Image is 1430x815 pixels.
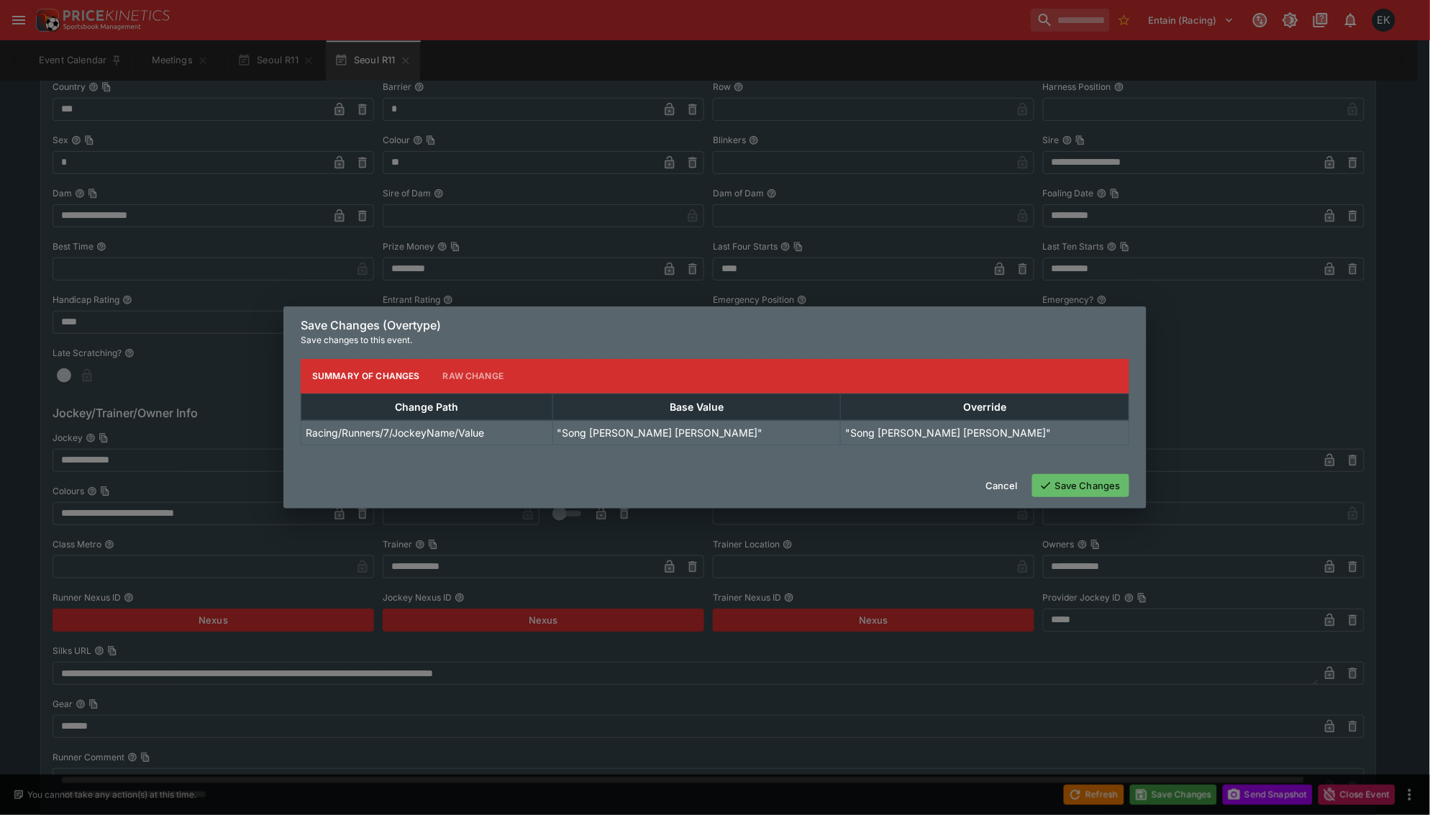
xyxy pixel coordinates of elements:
td: "Song [PERSON_NAME] [PERSON_NAME]" [841,420,1129,445]
p: Racing/Runners/7/JockeyName/Value [306,425,484,440]
button: Cancel [977,474,1026,497]
h6: Save Changes (Overtype) [301,318,1129,333]
button: Raw Change [432,359,516,393]
button: Save Changes [1032,474,1129,497]
th: Override [841,393,1129,420]
button: Summary of Changes [301,359,432,393]
th: Change Path [301,393,553,420]
td: "Song [PERSON_NAME] [PERSON_NAME]" [552,420,841,445]
p: Save changes to this event. [301,333,1129,347]
th: Base Value [552,393,841,420]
